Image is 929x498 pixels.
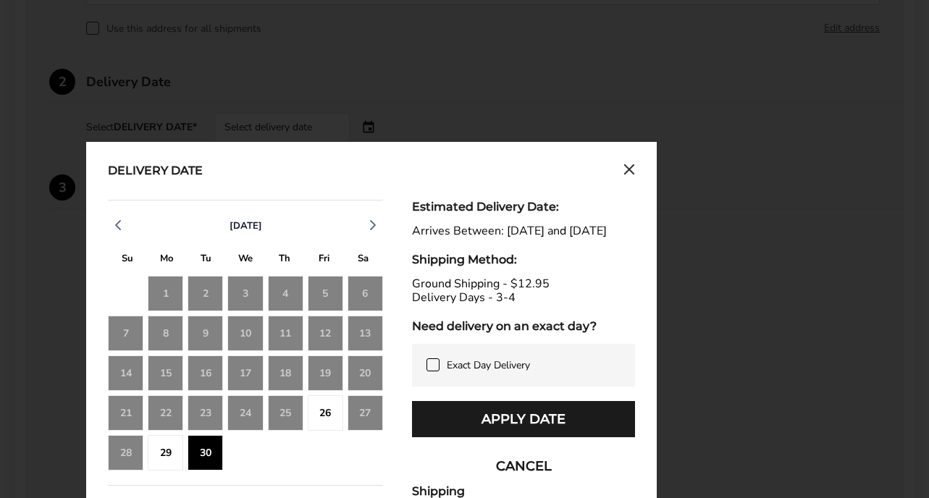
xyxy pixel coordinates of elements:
[623,164,635,180] button: Close calendar
[108,164,203,180] div: Delivery Date
[344,249,383,271] div: S
[412,484,635,498] div: Shipping
[187,249,226,271] div: T
[226,249,265,271] div: W
[412,224,635,238] div: Arrives Between: [DATE] and [DATE]
[304,249,343,271] div: F
[224,219,268,232] button: [DATE]
[147,249,186,271] div: M
[412,448,635,484] button: CANCEL
[412,200,635,214] div: Estimated Delivery Date:
[265,249,304,271] div: T
[447,358,530,372] span: Exact Day Delivery
[412,277,635,305] div: Ground Shipping - $12.95 Delivery Days - 3-4
[412,253,635,266] div: Shipping Method:
[230,219,262,232] span: [DATE]
[412,319,635,333] div: Need delivery on an exact day?
[412,401,635,437] button: Apply Date
[108,249,147,271] div: S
